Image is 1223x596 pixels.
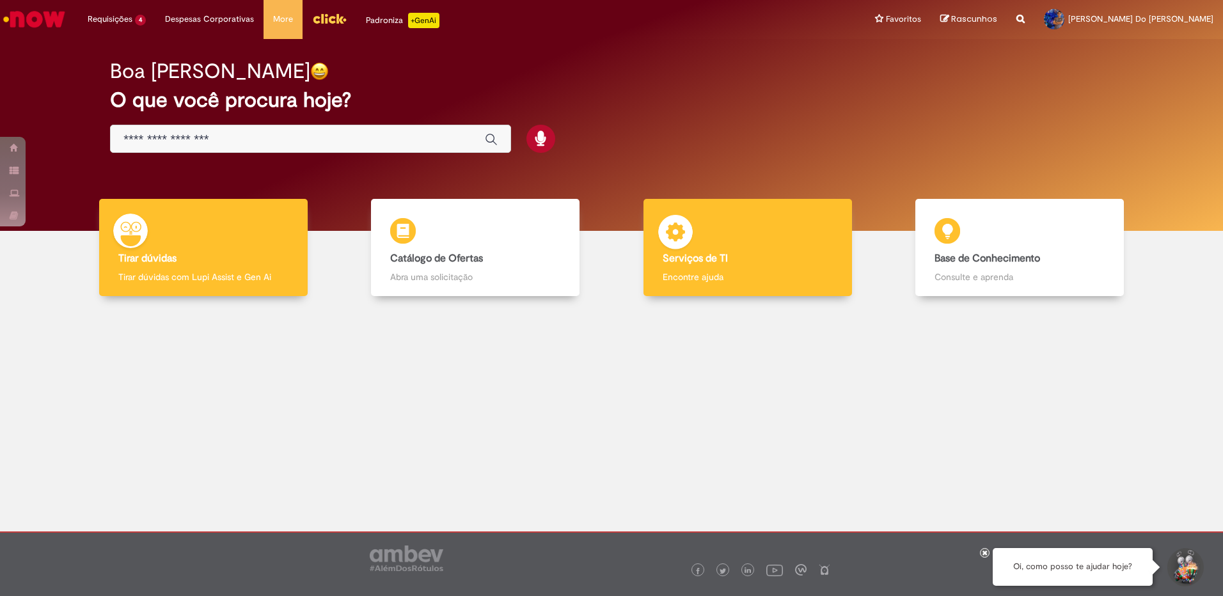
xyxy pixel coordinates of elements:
p: Tirar dúvidas com Lupi Assist e Gen Ai [118,271,288,283]
p: Consulte e aprenda [935,271,1105,283]
b: Tirar dúvidas [118,252,177,265]
button: Iniciar Conversa de Suporte [1165,548,1204,586]
div: Oi, como posso te ajudar hoje? [993,548,1153,586]
p: +GenAi [408,13,439,28]
span: Despesas Corporativas [165,13,254,26]
a: Base de Conhecimento Consulte e aprenda [884,199,1156,297]
p: Abra uma solicitação [390,271,560,283]
a: Tirar dúvidas Tirar dúvidas com Lupi Assist e Gen Ai [67,199,340,297]
img: logo_footer_facebook.png [695,568,701,574]
h2: O que você procura hoje? [110,89,1113,111]
img: logo_footer_ambev_rotulo_gray.png [370,545,443,571]
span: 4 [135,15,146,26]
div: Padroniza [366,13,439,28]
h2: Boa [PERSON_NAME] [110,60,310,82]
span: Favoritos [886,13,921,26]
b: Base de Conhecimento [935,252,1040,265]
a: Serviços de TI Encontre ajuda [611,199,884,297]
span: Rascunhos [951,13,997,25]
span: More [273,13,293,26]
img: logo_footer_twitter.png [720,568,726,574]
img: logo_footer_naosei.png [819,564,830,576]
span: Requisições [88,13,132,26]
img: logo_footer_linkedin.png [745,567,751,575]
a: Rascunhos [940,13,997,26]
img: logo_footer_workplace.png [795,564,807,576]
img: ServiceNow [1,6,67,32]
a: Catálogo de Ofertas Abra uma solicitação [340,199,612,297]
img: happy-face.png [310,62,329,81]
img: click_logo_yellow_360x200.png [312,9,347,28]
b: Catálogo de Ofertas [390,252,483,265]
span: [PERSON_NAME] Do [PERSON_NAME] [1068,13,1213,24]
b: Serviços de TI [663,252,728,265]
p: Encontre ajuda [663,271,833,283]
img: logo_footer_youtube.png [766,561,783,578]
